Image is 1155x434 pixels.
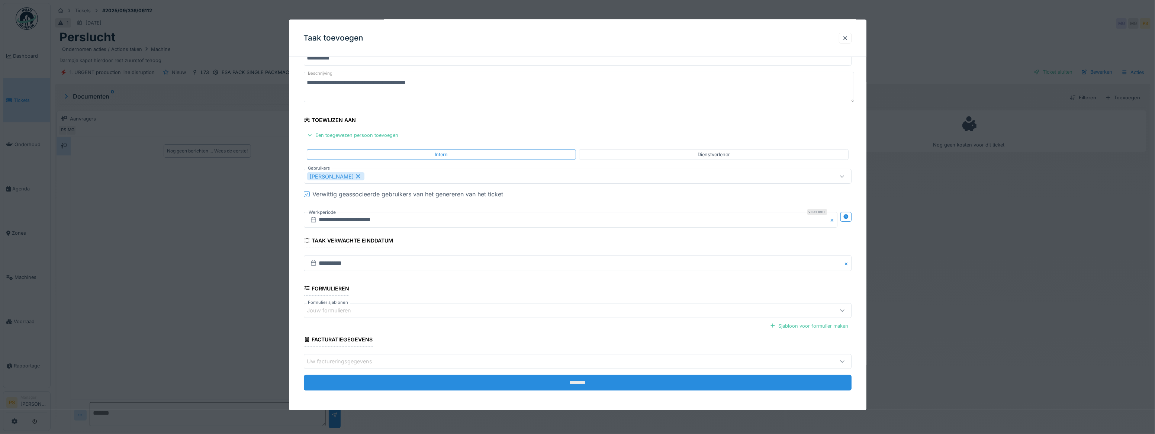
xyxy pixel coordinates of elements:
[307,306,362,314] div: Jouw formulieren
[435,151,448,158] div: Intern
[308,208,337,216] label: Werkperiode
[307,69,334,78] label: Beschrijving
[767,321,852,331] div: Sjabloon voor formulier maken
[843,255,852,271] button: Close
[807,209,827,215] div: Verplicht
[304,235,393,248] div: Taak verwachte einddatum
[307,357,383,366] div: Uw factureringsgegevens
[304,130,402,140] div: Een toegewezen persoon toevoegen
[304,114,356,127] div: Toewijzen aan
[304,33,364,43] h3: Taak toevoegen
[698,151,730,158] div: Dienstverlener
[829,212,837,228] button: Close
[304,334,373,346] div: Facturatiegegevens
[304,283,350,295] div: Formulieren
[307,165,332,171] label: Gebruikers
[307,172,364,180] div: [PERSON_NAME]
[307,299,350,305] label: Formulier sjablonen
[313,190,503,199] div: Verwittig geassocieerde gebruikers van het genereren van het ticket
